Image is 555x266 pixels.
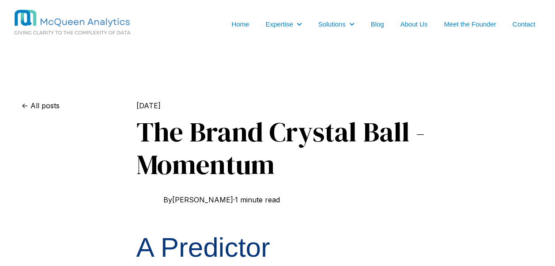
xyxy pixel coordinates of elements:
[444,19,496,29] a: Meet the Founder
[136,232,270,262] span: A Predictor
[235,195,280,205] span: 1 minute read
[13,9,167,37] img: MCQ BG 1
[400,19,428,29] a: About Us
[371,19,384,29] a: Blog
[136,189,490,211] div: By
[172,195,233,205] a: [PERSON_NAME]
[22,101,136,110] a: All posts
[136,101,490,110] time: [DATE]
[513,19,536,29] a: Contact
[136,189,159,211] img: Picture of Chris Podehl
[318,19,346,29] a: Solutions
[231,19,249,29] a: Home
[189,19,543,29] nav: Desktop navigation
[265,19,293,29] a: Expertise
[233,195,235,205] span: ·
[136,113,425,183] span: The Brand Crystal Ball - Momentum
